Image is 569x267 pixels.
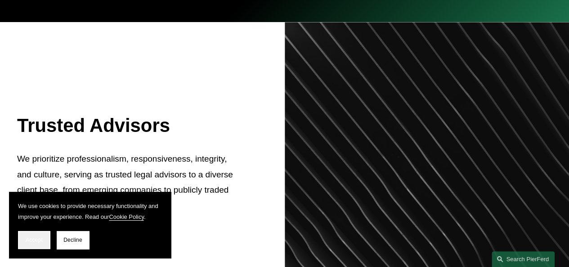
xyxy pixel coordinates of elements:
button: Decline [57,231,89,249]
a: Cookie Policy [109,213,144,220]
p: We use cookies to provide necessary functionality and improve your experience. Read our . [18,201,162,222]
a: Search this site [492,251,555,267]
section: Cookie banner [9,192,171,258]
p: We prioritize professionalism, responsiveness, integrity, and culture, serving as trusted legal a... [17,151,240,213]
span: Decline [63,237,82,243]
span: Accept [26,237,43,243]
button: Accept [18,231,50,249]
h2: Trusted Advisors [17,114,240,137]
